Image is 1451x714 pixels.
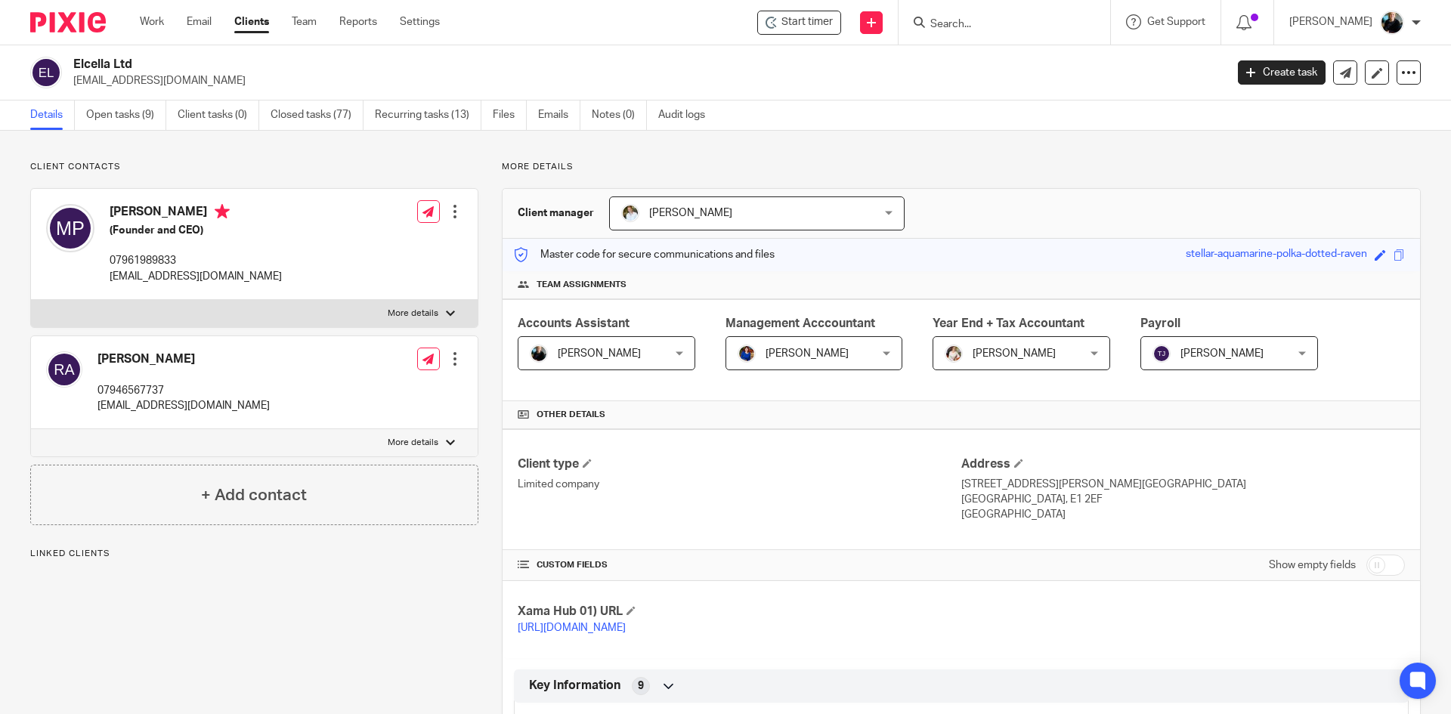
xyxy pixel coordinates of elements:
[30,161,478,173] p: Client contacts
[961,477,1405,492] p: [STREET_ADDRESS][PERSON_NAME][GEOGRAPHIC_DATA]
[1152,345,1171,363] img: svg%3E
[738,345,756,363] img: Nicole.jpeg
[518,477,961,492] p: Limited company
[766,348,849,359] span: [PERSON_NAME]
[1238,60,1326,85] a: Create task
[621,204,639,222] img: sarah-royle.jpg
[46,351,82,388] img: svg%3E
[73,73,1215,88] p: [EMAIL_ADDRESS][DOMAIN_NAME]
[46,204,94,252] img: svg%3E
[187,14,212,29] a: Email
[375,100,481,130] a: Recurring tasks (13)
[530,345,548,363] img: nicky-partington.jpg
[30,57,62,88] img: svg%3E
[1289,14,1372,29] p: [PERSON_NAME]
[86,100,166,130] a: Open tasks (9)
[1269,558,1356,573] label: Show empty fields
[518,623,626,633] a: [URL][DOMAIN_NAME]
[649,208,732,218] span: [PERSON_NAME]
[493,100,527,130] a: Files
[537,409,605,421] span: Other details
[518,559,961,571] h4: CUSTOM FIELDS
[97,398,270,413] p: [EMAIL_ADDRESS][DOMAIN_NAME]
[97,351,270,367] h4: [PERSON_NAME]
[178,100,259,130] a: Client tasks (0)
[518,206,594,221] h3: Client manager
[502,161,1421,173] p: More details
[933,317,1084,329] span: Year End + Tax Accountant
[518,317,630,329] span: Accounts Assistant
[140,14,164,29] a: Work
[781,14,833,30] span: Start timer
[30,548,478,560] p: Linked clients
[110,223,282,238] h5: (Founder and CEO)
[945,345,963,363] img: Kayleigh%20Henson.jpeg
[110,253,282,268] p: 07961989833
[529,678,620,694] span: Key Information
[518,456,961,472] h4: Client type
[1180,348,1264,359] span: [PERSON_NAME]
[234,14,269,29] a: Clients
[961,456,1405,472] h4: Address
[1380,11,1404,35] img: nicky-partington.jpg
[339,14,377,29] a: Reports
[929,18,1065,32] input: Search
[388,308,438,320] p: More details
[271,100,364,130] a: Closed tasks (77)
[518,604,961,620] h4: Xama Hub 01) URL
[961,492,1405,507] p: [GEOGRAPHIC_DATA], E1 2EF
[757,11,841,35] div: Elcella Ltd
[400,14,440,29] a: Settings
[638,678,644,694] span: 9
[658,100,716,130] a: Audit logs
[725,317,875,329] span: Management Acccountant
[110,269,282,284] p: [EMAIL_ADDRESS][DOMAIN_NAME]
[30,100,75,130] a: Details
[201,484,307,507] h4: + Add contact
[292,14,317,29] a: Team
[30,12,106,32] img: Pixie
[1140,317,1180,329] span: Payroll
[110,204,282,223] h4: [PERSON_NAME]
[1147,17,1205,27] span: Get Support
[1186,246,1367,264] div: stellar-aquamarine-polka-dotted-raven
[514,247,775,262] p: Master code for secure communications and files
[592,100,647,130] a: Notes (0)
[97,383,270,398] p: 07946567737
[538,100,580,130] a: Emails
[973,348,1056,359] span: [PERSON_NAME]
[388,437,438,449] p: More details
[961,507,1405,522] p: [GEOGRAPHIC_DATA]
[537,279,626,291] span: Team assignments
[215,204,230,219] i: Primary
[73,57,987,73] h2: Elcella Ltd
[558,348,641,359] span: [PERSON_NAME]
